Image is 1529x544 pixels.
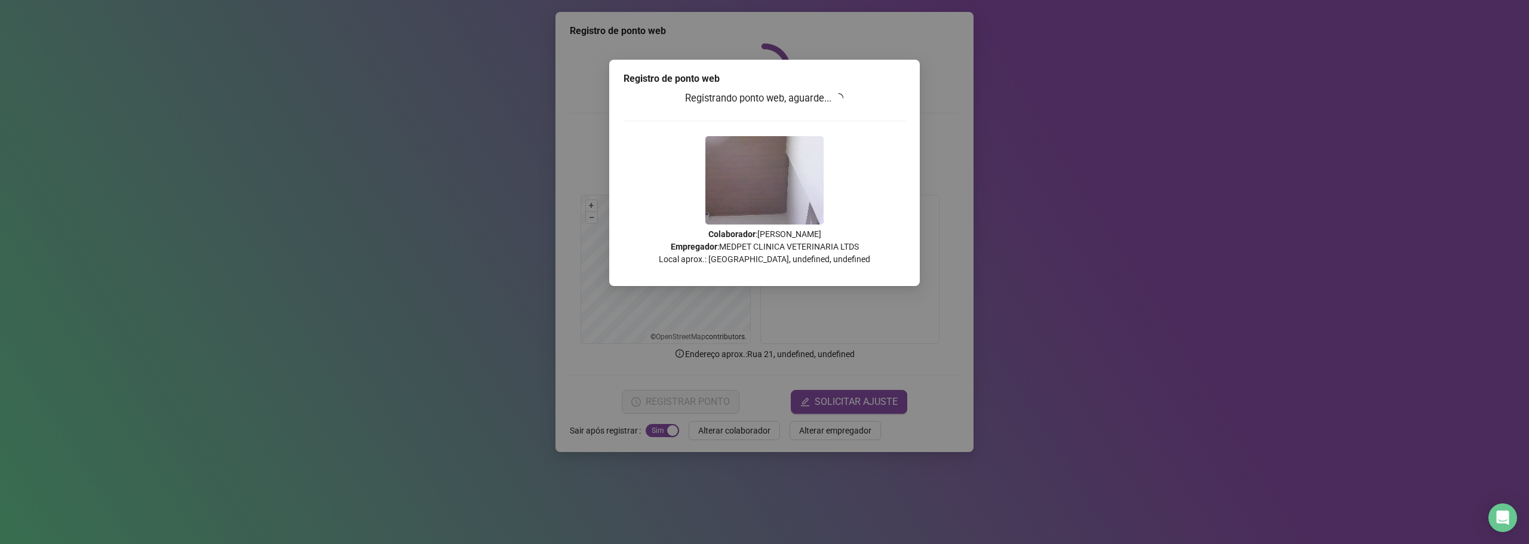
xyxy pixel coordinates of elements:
div: Registro de ponto web [624,72,905,86]
span: loading [833,93,844,103]
strong: Empregador [671,242,717,251]
p: : [PERSON_NAME] : MEDPET CLINICA VETERINARIA LTDS Local aprox.: [GEOGRAPHIC_DATA], undefined, und... [624,228,905,266]
div: Open Intercom Messenger [1488,503,1517,532]
strong: Colaborador [708,229,756,239]
h3: Registrando ponto web, aguarde... [624,91,905,106]
img: 9k= [705,136,824,225]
